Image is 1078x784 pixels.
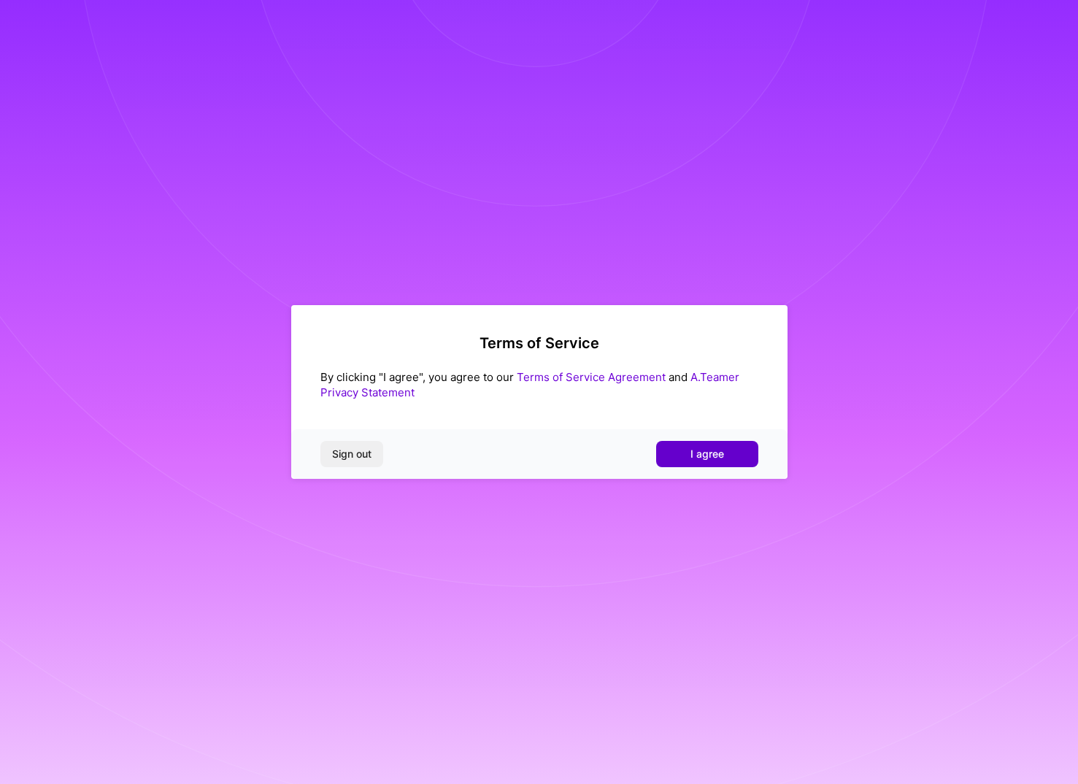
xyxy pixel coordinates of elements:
[320,334,758,352] h2: Terms of Service
[320,369,758,400] div: By clicking "I agree", you agree to our and
[656,441,758,467] button: I agree
[320,441,383,467] button: Sign out
[332,447,371,461] span: Sign out
[517,370,666,384] a: Terms of Service Agreement
[690,447,724,461] span: I agree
